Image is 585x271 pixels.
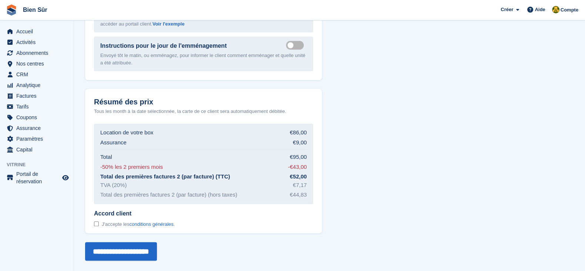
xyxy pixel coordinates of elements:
span: Coupons [16,112,61,123]
a: menu [4,37,70,47]
span: Assurance [16,123,61,133]
span: Analytique [16,80,61,90]
a: menu [4,80,70,90]
span: Nos centres [16,58,61,69]
span: Accord client [94,210,175,217]
a: menu [4,26,70,37]
h2: Résumé des prix [94,98,313,106]
div: J'accepte les . [102,221,175,228]
span: Tarifs [16,101,61,112]
span: Abonnements [16,48,61,58]
a: menu [4,69,70,80]
span: Capital [16,144,61,155]
span: CRM [16,69,61,80]
div: Assurance [100,138,127,147]
div: Total des premières factures 2 (par facture) (TTC) [100,173,230,181]
a: menu [4,123,70,133]
span: Créer [501,6,513,13]
a: menu [4,170,70,185]
a: Voir l'exemple [152,21,185,27]
div: €9,00 [293,138,307,147]
a: menu [4,101,70,112]
a: conditions générales [130,221,174,227]
div: €86,00 [290,128,307,137]
span: Accueil [16,26,61,37]
p: Envoyez maintenant un e-mail de confirmation avec un lien pour définir un mot de passe et accéder... [100,13,307,27]
a: menu [4,134,70,144]
span: Activités [16,37,61,47]
div: Total des premières factures 2 (par facture) (hors taxes) [100,191,237,199]
span: Aide [535,6,545,13]
span: Portail de réservation [16,170,61,185]
a: menu [4,91,70,101]
input: Accord client J'accepte lesconditions générales. [94,221,99,226]
span: Paramètres [16,134,61,144]
a: menu [4,58,70,69]
div: -€43,00 [288,163,307,171]
div: €7,17 [293,181,307,190]
div: €52,00 [290,173,307,181]
img: Fatima Kelaaoui [552,6,559,13]
a: Bien Sûr [20,4,50,16]
span: Vitrine [7,161,74,168]
img: stora-icon-8386f47178a22dfd0bd8f6a31ec36ba5ce8667c1dd55bd0f319d3a0aa187defe.svg [6,4,17,16]
div: Location de votre box [100,128,153,137]
a: menu [4,112,70,123]
div: Total [100,153,112,161]
a: menu [4,48,70,58]
p: Tous les month à la date sélectionnée, la carte de ce client sera automatiquement débitée. [94,108,286,115]
a: Boutique d'aperçu [61,173,70,182]
p: Envoyé tôt le matin, ou emménagez, pour informer le client comment emménager et quelle unité a ét... [100,52,307,66]
label: Send move in day email [286,44,307,46]
a: menu [4,144,70,155]
div: €95,00 [290,153,307,161]
div: TVA (20%) [100,181,127,190]
div: €44,83 [290,191,307,199]
span: Factures [16,91,61,101]
label: Instructions pour le jour de l'emménagement [100,41,227,50]
div: -50% les 2 premiers mois [100,163,163,171]
span: Compte [561,6,578,14]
